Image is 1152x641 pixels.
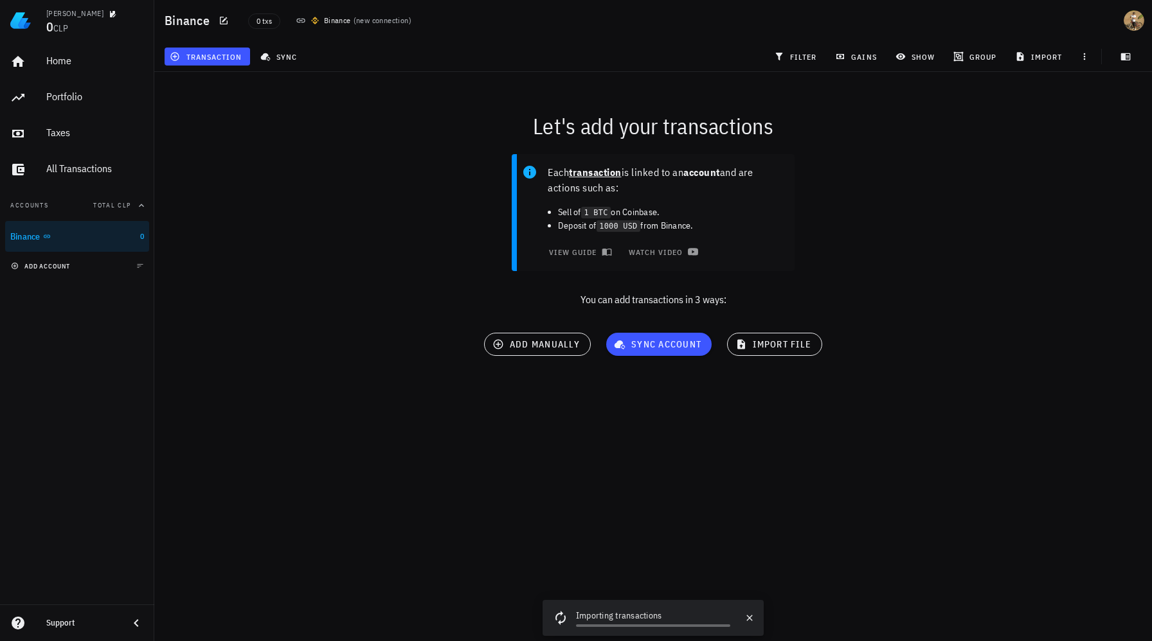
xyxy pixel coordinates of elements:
[5,82,149,113] a: Portfolio
[948,48,1004,66] button: group
[738,338,811,350] span: import file
[311,17,319,24] img: 270.png
[46,8,104,19] div: [PERSON_NAME]
[606,333,712,356] button: sync account
[14,262,70,270] span: add account
[172,51,242,62] span: transaction
[154,292,1152,307] p: You can add transactions in 3 ways:
[46,127,144,139] div: Taxes
[46,18,53,35] span: 0
[548,164,784,195] p: Each is linked to an and are actions such as:
[1018,51,1063,62] span: import
[830,48,885,66] button: gains
[5,154,149,185] a: All Transactions
[46,162,144,175] div: All Transactions
[46,91,144,103] div: Portfolio
[5,221,149,252] a: Binance 0
[93,201,131,209] span: Total CLP
[165,48,250,66] button: transaction
[46,55,144,67] div: Home
[548,247,609,257] span: view guide
[10,10,31,31] img: LedgiFi
[256,14,272,28] span: 0 txs
[10,231,40,242] div: Binance
[46,618,118,628] div: Support
[5,46,149,77] a: Home
[356,15,409,25] span: new connection
[683,166,720,179] b: account
[263,51,297,62] span: sync
[727,333,822,356] button: import file
[5,118,149,149] a: Taxes
[495,338,580,350] span: add manually
[620,243,704,261] a: watch video
[597,220,641,233] code: 1000 USD
[140,231,144,241] span: 0
[1124,10,1144,31] div: avatar
[558,206,784,219] li: Sell of on Coinbase.
[1010,48,1070,66] button: import
[558,219,784,233] li: Deposit of from Binance.
[890,48,942,66] button: show
[898,51,935,62] span: show
[628,247,696,257] span: watch video
[777,51,817,62] span: filter
[540,243,618,261] button: view guide
[616,338,701,350] span: sync account
[5,190,149,221] button: AccountsTotal CLP
[838,51,876,62] span: gains
[8,259,75,272] button: add account
[484,333,591,356] button: add manually
[165,10,215,31] h1: Binance
[581,207,611,219] code: 1 BTC
[354,14,411,27] span: ( )
[53,22,68,34] span: CLP
[956,51,996,62] span: group
[576,609,730,624] div: Importing transactions
[768,48,824,66] button: filter
[569,166,622,179] b: transaction
[255,48,305,66] button: sync
[324,14,351,27] div: Binance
